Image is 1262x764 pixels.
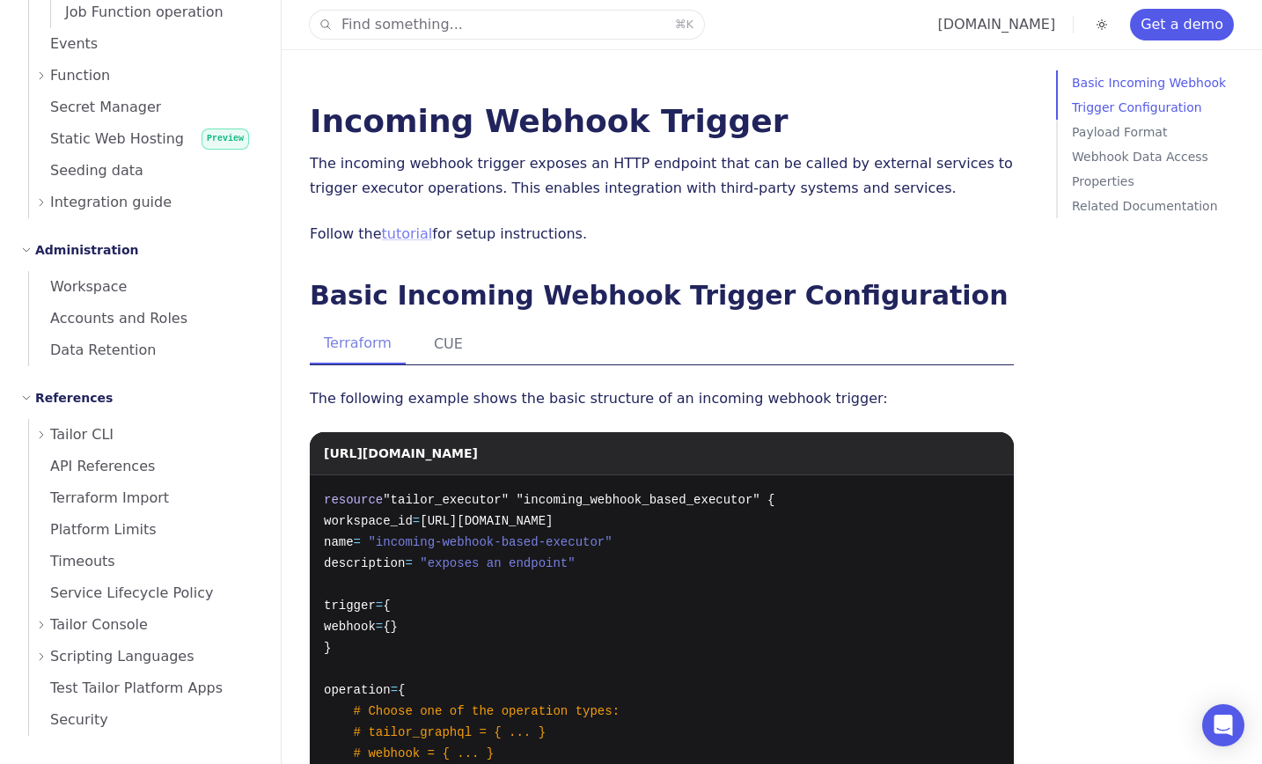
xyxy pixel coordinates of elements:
[50,63,110,88] span: Function
[35,239,138,261] h2: Administration
[391,683,398,697] span: =
[310,324,406,364] button: Terraform
[354,535,361,549] span: =
[1091,14,1112,35] button: Toggle dark mode
[368,535,612,549] span: "incoming-webhook-based-executor"
[310,11,704,39] button: Find something...⌘K
[35,387,113,408] h2: References
[29,162,143,179] span: Seeding data
[51,4,224,20] span: Job Function operation
[324,641,331,655] span: }
[383,599,390,613] span: {
[50,190,172,215] span: Integration guide
[376,599,383,613] span: =
[398,683,405,697] span: {
[324,432,478,464] h3: [URL][DOMAIN_NAME]
[50,613,148,637] span: Tailor Console
[29,680,223,696] span: Test Tailor Platform Apps
[310,280,1009,311] a: Basic Incoming Webhook Trigger Configuration
[420,324,477,364] button: CUE
[1072,194,1255,218] a: Related Documentation
[29,342,156,358] span: Data Retention
[405,556,412,570] span: =
[29,271,260,303] a: Workspace
[324,683,391,697] span: operation
[383,620,398,634] span: {}
[50,422,114,447] span: Tailor CLI
[1072,144,1255,169] a: Webhook Data Access
[310,151,1014,201] p: The incoming webhook trigger exposes an HTTP endpoint that can be called by external services to ...
[29,521,157,538] span: Platform Limits
[324,556,405,570] span: description
[29,123,260,155] a: Static Web HostingPreview
[937,16,1055,33] a: [DOMAIN_NAME]
[324,535,354,549] span: name
[354,725,546,739] span: # tailor_graphql = { ... }
[354,704,620,718] span: # Choose one of the operation types:
[382,225,433,242] a: tutorial
[29,482,260,514] a: Terraform Import
[29,584,214,601] span: Service Lifecycle Policy
[674,18,686,31] kbd: ⌘
[29,155,260,187] a: Seeding data
[376,620,383,634] span: =
[29,303,260,334] a: Accounts and Roles
[324,599,376,613] span: trigger
[420,556,575,570] span: "exposes an endpoint"
[324,620,376,634] span: webhook
[383,493,774,507] span: "tailor_executor" "incoming_webhook_based_executor" {
[29,451,260,482] a: API References
[1072,120,1255,144] a: Payload Format
[1072,70,1255,120] a: Basic Incoming Webhook Trigger Configuration
[29,514,260,546] a: Platform Limits
[29,489,169,506] span: Terraform Import
[1202,704,1244,746] div: Open Intercom Messenger
[29,28,260,60] a: Events
[29,278,127,295] span: Workspace
[354,746,495,760] span: # webhook = { ... }
[310,222,1014,246] p: Follow the for setup instructions.
[29,704,260,736] a: Security
[686,18,693,31] kbd: K
[202,129,249,150] span: Preview
[29,672,260,704] a: Test Tailor Platform Apps
[29,92,260,123] a: Secret Manager
[29,553,115,569] span: Timeouts
[1130,9,1234,40] a: Get a demo
[50,644,194,669] span: Scripting Languages
[29,310,187,327] span: Accounts and Roles
[324,514,413,528] span: workspace_id
[29,711,108,728] span: Security
[29,130,184,147] span: Static Web Hosting
[29,35,98,52] span: Events
[420,514,553,528] span: [URL][DOMAIN_NAME]
[324,493,383,507] span: resource
[29,546,260,577] a: Timeouts
[1072,169,1255,194] a: Properties
[29,458,155,474] span: API References
[29,334,260,366] a: Data Retention
[29,99,161,115] span: Secret Manager
[310,386,1014,411] p: The following example shows the basic structure of an incoming webhook trigger:
[310,103,788,139] a: Incoming Webhook Trigger
[29,577,260,609] a: Service Lifecycle Policy
[413,514,420,528] span: =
